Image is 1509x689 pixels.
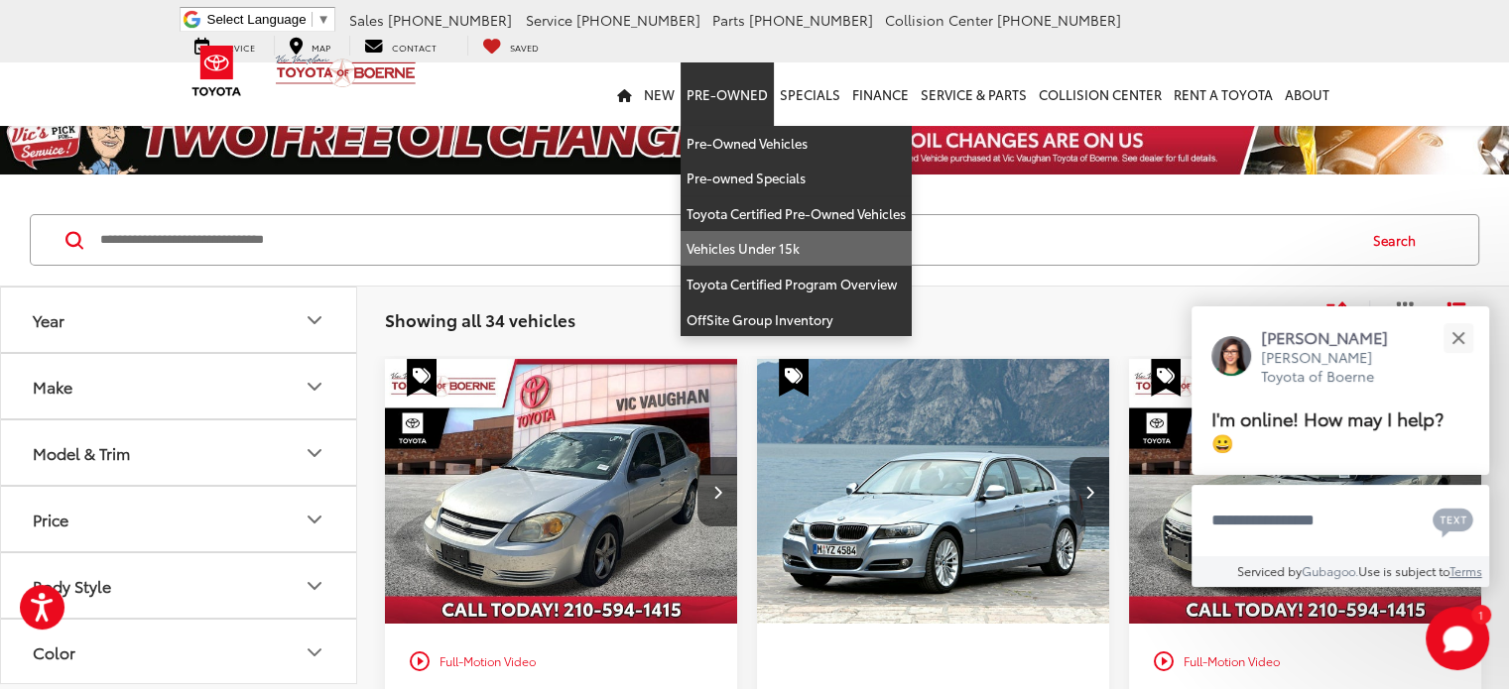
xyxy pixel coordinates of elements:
textarea: Type your message [1192,485,1489,556]
a: Specials [774,62,846,126]
svg: Text [1433,506,1473,537]
span: [PHONE_NUMBER] [749,10,873,30]
button: Grid View [1369,300,1432,340]
span: Use is subject to [1358,562,1449,579]
span: [PHONE_NUMBER] [576,10,700,30]
a: Contact [349,36,451,56]
a: OffSite Group Inventory [681,302,912,337]
a: Map [274,36,345,56]
span: Service [526,10,572,30]
span: ▼ [317,12,330,27]
div: Make [303,375,326,399]
span: [PHONE_NUMBER] [997,10,1121,30]
a: Toyota Certified Program Overview [681,267,912,302]
span: Saved [510,41,539,54]
span: Special [779,359,809,397]
a: Service & Parts: Opens in a new tab [915,62,1033,126]
span: 1 [1478,610,1483,619]
span: Collision Center [885,10,993,30]
a: Vehicles Under 15k [681,231,912,267]
a: Terms [1449,562,1482,579]
img: Toyota [180,39,254,103]
button: ColorColor [1,620,358,684]
button: Toggle Chat Window [1426,607,1489,670]
a: 2009 BMW 3 Series 328i2009 BMW 3 Series 328i2009 BMW 3 Series 328i2009 BMW 3 Series 328i [756,359,1111,624]
button: Next image [1069,457,1109,526]
a: Collision Center [1033,62,1168,126]
p: [PERSON_NAME] [1261,326,1408,348]
span: Special [407,359,437,397]
span: Parts [712,10,745,30]
a: Finance [846,62,915,126]
a: Toyota Certified Pre-Owned Vehicles [681,196,912,232]
button: Body StyleBody Style [1,553,358,618]
span: I'm online! How may I help? 😀 [1211,404,1444,455]
button: Search [1354,215,1445,265]
img: 2009 BMW 3 Series 328i [756,359,1111,626]
a: 2009 Chevrolet Cobalt LS2009 Chevrolet Cobalt LS2009 Chevrolet Cobalt LS2009 Chevrolet Cobalt LS [384,359,739,624]
a: New [638,62,681,126]
div: Make [33,377,72,396]
a: Service [180,36,270,56]
div: 2009 BMW 3 Series 328i 0 [756,359,1111,624]
div: Model & Trim [33,443,130,462]
span: Select Language [207,12,307,27]
div: Price [33,510,68,528]
a: Select Language​ [207,12,330,27]
a: Pre-Owned Vehicles [681,126,912,162]
span: Serviced by [1237,562,1302,579]
span: ​ [312,12,313,27]
div: Year [303,308,326,332]
span: [PHONE_NUMBER] [388,10,512,30]
img: Vic Vaughan Toyota of Boerne [275,54,417,88]
button: List View [1432,300,1481,340]
button: Close [1437,316,1479,359]
span: Special [1151,359,1181,397]
button: Chat with SMS [1427,498,1479,542]
a: About [1279,62,1335,126]
a: My Saved Vehicles [467,36,554,56]
div: Year [33,310,64,329]
span: Sales [349,10,384,30]
div: Color [33,642,75,661]
input: Search by Make, Model, or Keyword [98,216,1354,264]
div: Model & Trim [303,441,326,465]
a: Pre-owned Specials [681,161,912,196]
div: Color [303,640,326,664]
div: Price [303,508,326,531]
button: YearYear [1,287,358,352]
button: Next image [697,457,737,526]
button: PricePrice [1,487,358,551]
button: Model & TrimModel & Trim [1,420,358,485]
img: 2009 Chevrolet Cobalt LS [384,359,739,626]
a: Pre-Owned [681,62,774,126]
p: [PERSON_NAME] Toyota of Boerne [1261,348,1408,387]
div: Body Style [33,576,111,595]
button: Select sort value [1316,300,1369,340]
a: Rent a Toyota [1168,62,1279,126]
button: MakeMake [1,354,358,418]
a: Home [611,62,638,126]
a: Gubagoo. [1302,562,1358,579]
div: 2009 Chevrolet Cobalt LS 0 [384,359,739,624]
div: Close[PERSON_NAME][PERSON_NAME] Toyota of BoerneI'm online! How may I help? 😀Type your messageCha... [1192,306,1489,587]
div: Body Style [303,574,326,598]
svg: Start Chat [1426,607,1489,670]
span: Showing all 34 vehicles [385,307,575,331]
